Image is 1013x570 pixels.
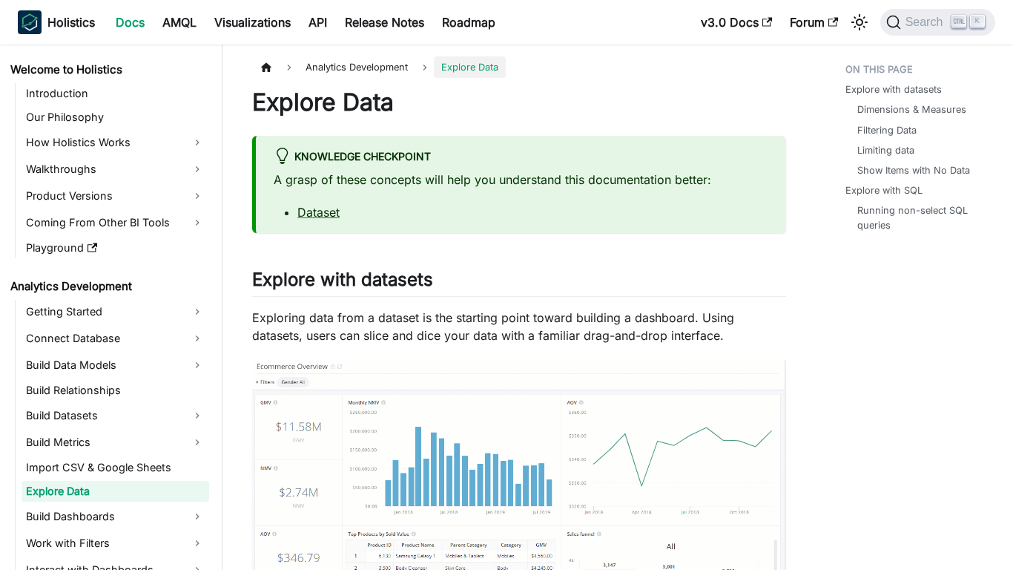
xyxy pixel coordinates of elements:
a: Limiting data [857,143,914,157]
a: Welcome to Holistics [6,59,209,80]
a: Work with Filters [22,531,209,555]
a: AMQL [154,10,205,34]
p: A grasp of these concepts will help you understand this documentation better: [274,171,768,189]
kbd: K [970,15,985,28]
a: Build Datasets [22,404,209,427]
span: Search [901,16,952,29]
a: Explore Data [22,481,209,502]
a: Roadmap [433,10,504,34]
div: Knowledge Checkpoint [274,148,768,167]
a: Explore with SQL [845,183,923,197]
h1: Explore Data [252,88,786,117]
a: Our Philosophy [22,107,209,128]
a: Build Metrics [22,430,209,454]
a: Filtering Data [857,123,917,137]
a: Visualizations [205,10,300,34]
nav: Breadcrumbs [252,56,786,78]
a: Forum [781,10,847,34]
a: Dimensions & Measures [857,102,966,117]
span: Analytics Development [298,56,415,78]
span: Explore Data [434,56,506,78]
a: Coming From Other BI Tools [22,211,209,235]
a: Build Data Models [22,353,209,377]
h2: Explore with datasets [252,269,786,297]
a: Build Relationships [22,380,209,401]
a: Playground [22,237,209,258]
a: Running non-select SQL queries [857,203,984,232]
p: Exploring data from a dataset is the starting point toward building a dashboard. Using datasets, ... [252,309,786,344]
a: Home page [252,56,280,78]
a: v3.0 Docs [692,10,781,34]
a: Getting Started [22,300,209,324]
a: Dataset [297,205,340,220]
button: Search (Ctrl+K) [880,9,995,36]
a: Docs [107,10,154,34]
a: Introduction [22,83,209,104]
a: Explore with datasets [845,82,942,96]
a: Release Notes [336,10,433,34]
a: Product Versions [22,184,209,208]
a: Analytics Development [6,276,209,297]
a: HolisticsHolistics [18,10,95,34]
img: Holistics [18,10,42,34]
a: Import CSV & Google Sheets [22,457,209,478]
a: Build Dashboards [22,505,209,528]
a: How Holistics Works [22,131,209,154]
a: API [300,10,336,34]
a: Connect Database [22,327,209,350]
button: Switch between dark and light mode (currently light mode) [848,10,871,34]
b: Holistics [47,13,95,31]
a: Show Items with No Data [857,163,970,177]
a: Walkthroughs [22,157,209,181]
